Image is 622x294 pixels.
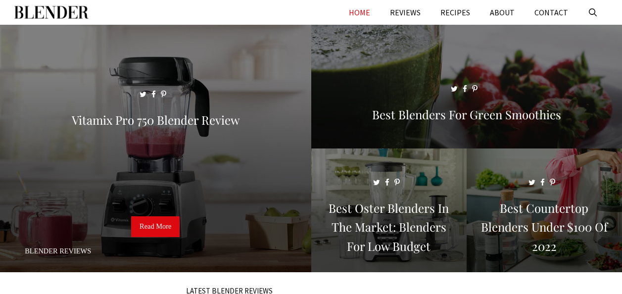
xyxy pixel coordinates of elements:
[131,216,180,237] a: Read More
[311,260,467,270] a: Best Oster Blenders in the Market: Blenders for Low Budget
[25,247,91,255] a: Blender Reviews
[467,260,622,270] a: Best Countertop Blenders Under $100 of 2022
